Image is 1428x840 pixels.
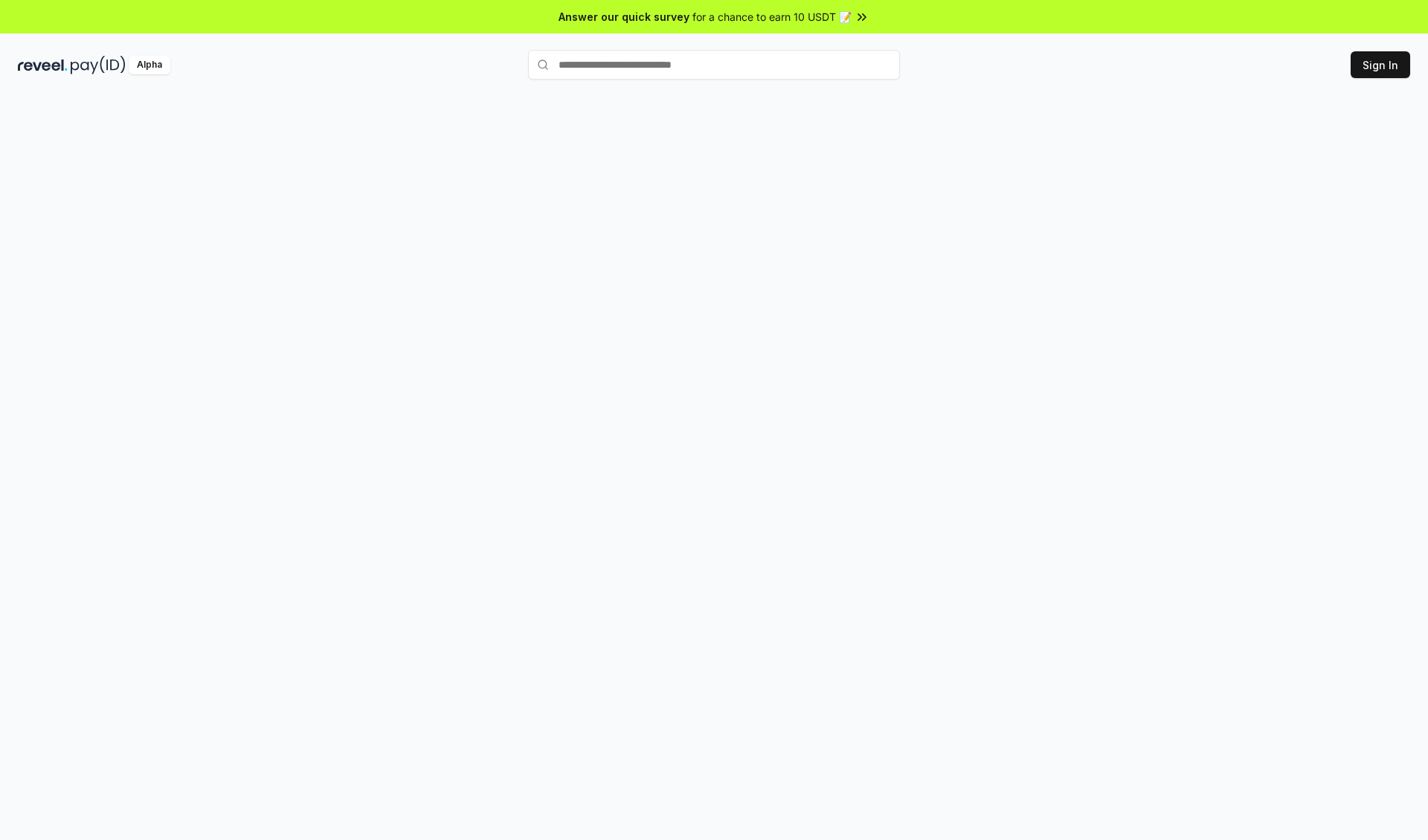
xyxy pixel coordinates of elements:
div: Alpha [129,56,170,74]
img: pay_id [71,56,126,74]
span: for a chance to earn 10 USDT 📝 [692,9,852,25]
button: Sign In [1351,51,1410,78]
img: reveel_dark [18,56,68,74]
span: Answer our quick survey [559,9,689,25]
